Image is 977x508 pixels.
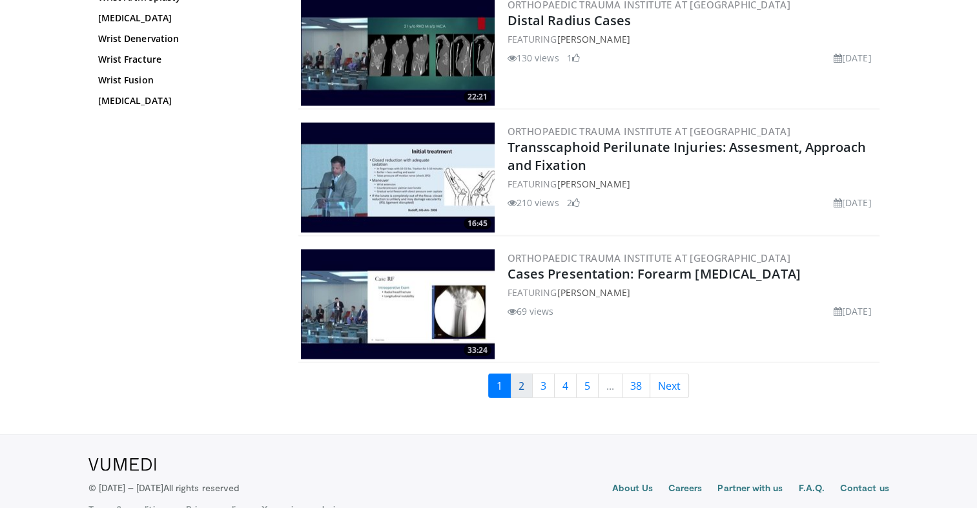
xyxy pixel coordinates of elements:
span: All rights reserved [163,482,239,493]
a: [PERSON_NAME] [557,33,630,45]
a: Orthopaedic Trauma Institute at [GEOGRAPHIC_DATA] [508,125,791,138]
a: [MEDICAL_DATA] [98,12,273,25]
span: 33:24 [464,344,491,356]
a: Next [650,374,689,398]
img: 90bd556c-3fb9-45ed-9550-596bce362f8e.300x170_q85_crop-smart_upscale.jpg [301,249,495,359]
a: 3 [532,374,555,398]
div: FEATURING [508,177,877,191]
span: 22:21 [464,91,491,103]
img: 94a55f52-0aa9-40e2-aefb-5a4b177818da.300x170_q85_crop-smart_upscale.jpg [301,123,495,233]
nav: Search results pages [298,374,879,398]
a: 4 [554,374,577,398]
li: 130 views [508,51,559,65]
a: Wrist Denervation [98,32,273,45]
p: © [DATE] – [DATE] [88,482,240,494]
li: 69 views [508,304,554,318]
a: Distal Radius Cases [508,12,632,29]
li: 2 [567,196,580,209]
a: 2 [510,374,533,398]
a: 5 [576,374,599,398]
a: Orthopaedic Trauma Institute at [GEOGRAPHIC_DATA] [508,251,791,264]
a: Wrist Fusion [98,74,273,87]
li: [DATE] [834,196,872,209]
li: 1 [567,51,580,65]
a: 38 [622,374,650,398]
a: F.A.Q. [798,482,824,497]
span: 16:45 [464,218,491,229]
li: 210 views [508,196,559,209]
a: 16:45 [301,123,495,233]
div: FEATURING [508,32,877,46]
a: 1 [488,374,511,398]
img: VuMedi Logo [88,458,156,471]
a: Careers [668,482,703,497]
a: 33:24 [301,249,495,359]
a: [MEDICAL_DATA] [98,94,273,107]
li: [DATE] [834,51,872,65]
a: [PERSON_NAME] [557,286,630,299]
li: [DATE] [834,304,872,318]
a: Transscaphoid Perilunate Injuries: Assesment, Approach and Fixation [508,138,866,174]
a: Cases Presentation: Forearm [MEDICAL_DATA] [508,265,801,282]
a: Contact us [840,482,889,497]
div: FEATURING [508,286,877,299]
a: About Us [612,482,653,497]
a: [PERSON_NAME] [557,178,630,190]
a: Partner with us [717,482,783,497]
a: Wrist Fracture [98,53,273,66]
